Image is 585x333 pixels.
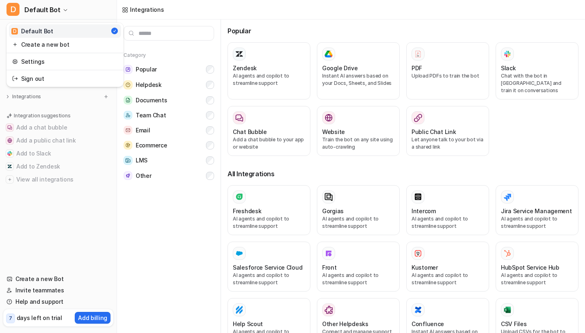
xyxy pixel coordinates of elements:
[6,23,123,87] div: DDefault Bot
[11,28,18,35] span: D
[12,40,18,49] img: reset
[24,4,61,15] span: Default Bot
[9,38,121,51] a: Create a new bot
[6,3,19,16] span: D
[11,27,53,35] div: Default Bot
[12,74,18,83] img: reset
[12,57,18,66] img: reset
[9,55,121,68] a: Settings
[9,72,121,85] a: Sign out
